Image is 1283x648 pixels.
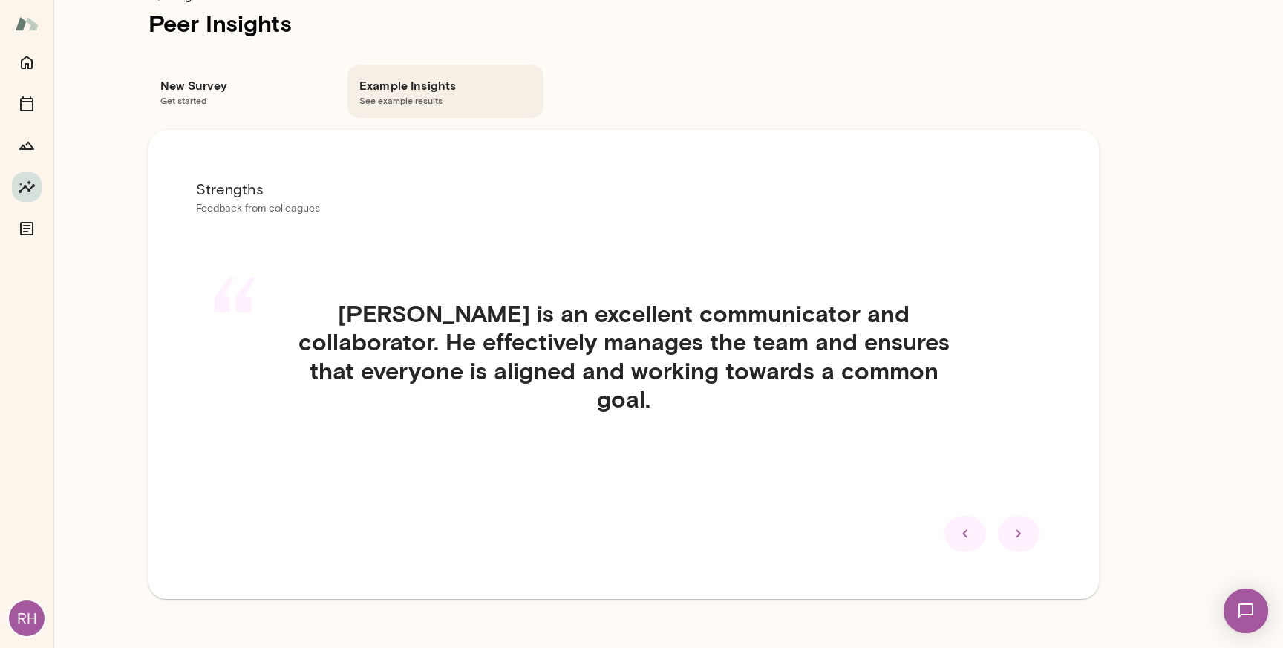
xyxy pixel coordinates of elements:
[12,131,42,160] button: Growth Plan
[12,172,42,202] button: Insights
[148,65,345,118] div: New SurveyGet started
[9,600,45,636] div: RH
[196,177,1051,201] h6: Strengths
[291,299,956,413] h4: [PERSON_NAME] is an excellent communicator and collaborator. He effectively manages the team and ...
[15,10,39,38] img: Mento
[359,76,532,94] h6: Example Insights
[148,5,1099,41] h1: Peer Insights
[359,94,532,106] span: See example results
[160,76,333,94] h6: New Survey
[160,94,333,106] span: Get started
[12,89,42,119] button: Sessions
[208,281,260,385] div: “
[196,201,1051,216] p: Feedback from colleagues
[347,65,543,118] div: Example InsightsSee example results
[12,48,42,77] button: Home
[12,214,42,243] button: Documents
